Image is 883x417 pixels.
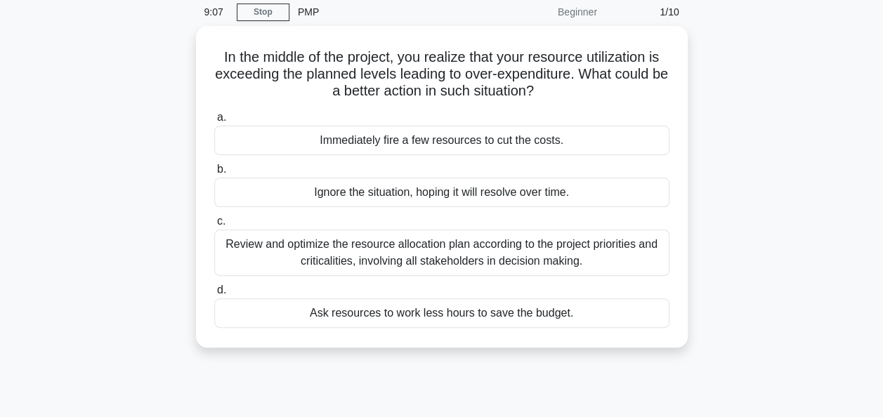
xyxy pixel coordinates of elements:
[213,48,671,100] h5: In the middle of the project, you realize that your resource utilization is exceeding the planned...
[214,230,669,276] div: Review and optimize the resource allocation plan according to the project priorities and critical...
[214,126,669,155] div: Immediately fire a few resources to cut the costs.
[217,215,225,227] span: c.
[217,111,226,123] span: a.
[214,178,669,207] div: Ignore the situation, hoping it will resolve over time.
[217,284,226,296] span: d.
[214,298,669,328] div: Ask resources to work less hours to save the budget.
[237,4,289,21] a: Stop
[217,163,226,175] span: b.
